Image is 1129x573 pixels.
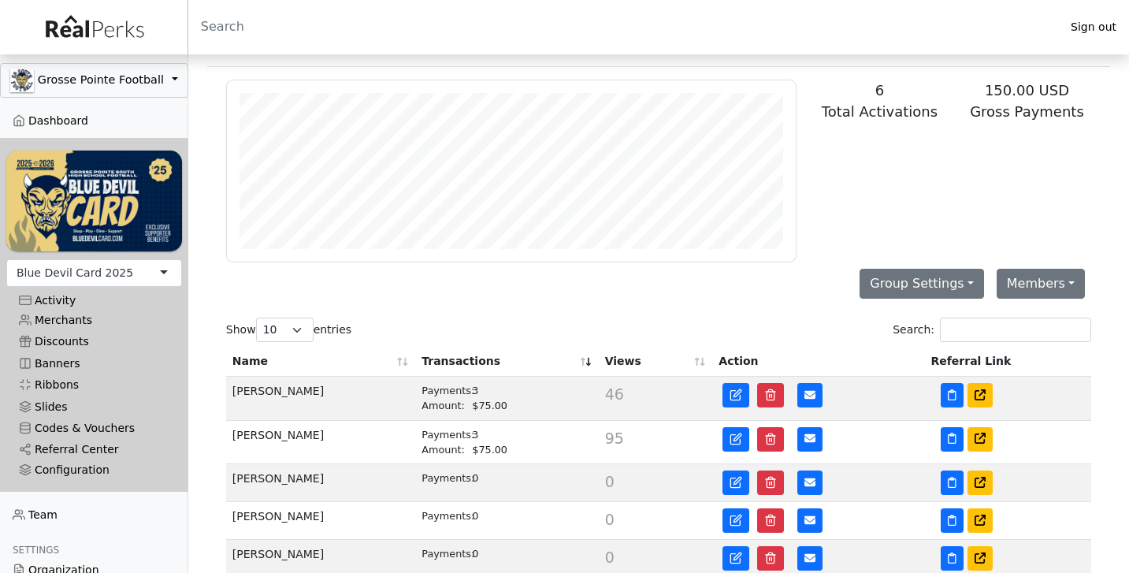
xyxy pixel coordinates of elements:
[422,442,472,457] div: Amount:
[422,398,472,413] div: Amount:
[6,331,182,352] a: Discounts
[13,545,59,556] span: Settings
[19,463,169,477] div: Configuration
[226,502,415,540] td: [PERSON_NAME]
[19,294,169,307] div: Activity
[10,69,34,92] img: GAa1zriJJmkmu1qRtUwg8x1nQwzlKm3DoqW9UgYl.jpg
[6,151,182,251] img: WvZzOez5OCqmO91hHZfJL7W2tJ07LbGMjwPPNJwI.png
[422,508,472,523] div: Payments:
[599,347,713,377] th: Views: activate to sort column ascending
[17,265,133,281] div: Blue Devil Card 2025
[256,318,314,342] select: Showentries
[605,549,615,566] span: 0
[893,318,1091,342] label: Search:
[940,318,1091,342] input: Search:
[415,347,598,377] th: Transactions: activate to sort column ascending
[422,471,472,486] div: Payments:
[860,269,984,299] button: Group Settings
[37,9,150,45] img: real_perks_logo-01.svg
[188,8,1058,46] input: Search
[1058,17,1129,38] a: Sign out
[226,464,415,502] td: [PERSON_NAME]
[6,396,182,417] a: Slides
[226,347,415,377] th: Name: activate to sort column ascending
[422,546,592,561] div: 0
[605,430,624,447] span: 95
[605,473,615,490] span: 0
[6,353,182,374] a: Banners
[605,385,624,403] span: 46
[605,511,615,528] span: 0
[815,101,944,122] div: Total Activations
[422,546,472,561] div: Payments:
[422,427,472,442] div: Payments:
[6,310,182,331] a: Merchants
[226,318,351,342] label: Show entries
[422,383,472,398] div: Payments:
[925,347,1092,377] th: Referral Link
[6,374,182,396] a: Ribbons
[6,439,182,460] a: Referral Center
[6,418,182,439] a: Codes & Vouchers
[226,377,415,420] td: [PERSON_NAME]
[422,383,592,413] div: 3 $75.00
[963,80,1091,101] div: 150.00 USD
[815,80,944,101] div: 6
[712,347,924,377] th: Action
[226,421,415,464] td: [PERSON_NAME]
[422,508,592,523] div: 0
[422,427,592,457] div: 3 $75.00
[422,471,592,486] div: 0
[963,101,1091,122] div: Gross Payments
[997,269,1085,299] button: Members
